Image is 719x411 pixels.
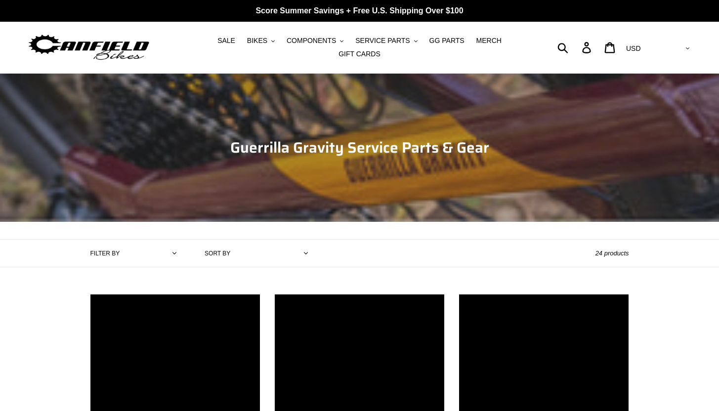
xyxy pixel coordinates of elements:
a: GIFT CARDS [334,47,385,61]
input: Search [563,37,588,58]
button: SERVICE PARTS [350,34,422,47]
span: COMPONENTS [287,37,336,45]
span: Guerrilla Gravity Service Parts & Gear [230,136,489,159]
span: MERCH [476,37,502,45]
span: SALE [217,37,235,45]
span: SERVICE PARTS [355,37,410,45]
a: MERCH [471,34,507,47]
label: Filter by [90,249,120,258]
button: COMPONENTS [282,34,348,47]
span: GG PARTS [429,37,465,45]
span: BIKES [247,37,267,45]
label: Sort by [205,249,230,258]
span: GIFT CARDS [338,50,381,58]
a: GG PARTS [424,34,469,47]
img: Canfield Bikes [27,32,151,63]
span: 24 products [595,249,629,257]
button: BIKES [242,34,280,47]
a: SALE [212,34,240,47]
